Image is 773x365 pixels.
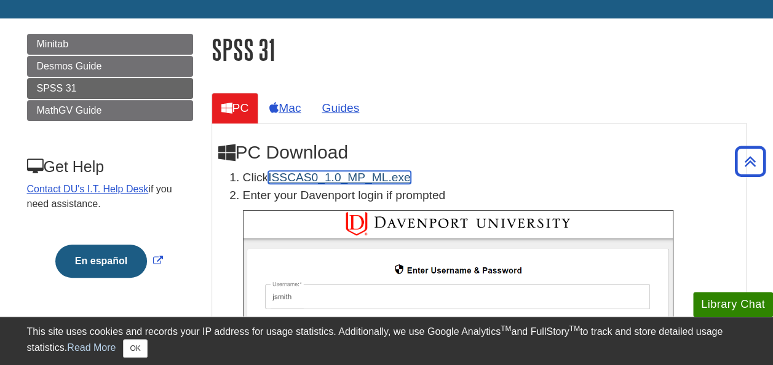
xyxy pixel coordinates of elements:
[27,324,747,358] div: This site uses cookies and records your IP address for usage statistics. Additionally, we use Goo...
[260,93,311,123] a: Mac
[212,93,259,123] a: PC
[52,256,166,266] a: Link opens in new window
[569,324,580,333] sup: TM
[693,292,773,317] button: Library Chat
[27,158,192,176] h3: Get Help
[37,83,77,93] span: SPSS 31
[55,245,147,278] button: En español
[27,184,149,194] a: Contact DU's I.T. Help Desk
[123,339,147,358] button: Close
[37,105,102,116] span: MathGV Guide
[27,56,193,77] a: Desmos Guide
[27,182,192,211] p: if you need assistance.
[27,100,193,121] a: MathGV Guide
[268,171,410,184] a: Download opens in new window
[731,153,770,170] a: Back to Top
[67,342,116,353] a: Read More
[218,142,740,163] h2: PC Download
[312,93,369,123] a: Guides
[27,78,193,99] a: SPSS 31
[243,187,740,205] p: Enter your Davenport login if prompted
[37,61,102,71] span: Desmos Guide
[27,34,193,299] div: Guide Page Menu
[501,324,511,333] sup: TM
[243,169,740,187] li: Click
[37,39,69,49] span: Minitab
[212,34,747,65] h1: SPSS 31
[27,34,193,55] a: Minitab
